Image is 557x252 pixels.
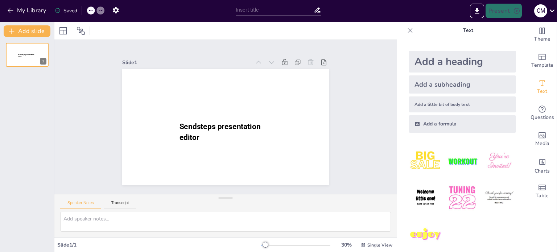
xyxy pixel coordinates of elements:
div: 30 % [338,241,355,248]
div: Slide 1 [122,59,251,66]
button: Present [486,4,522,18]
button: Speaker Notes [60,201,101,208]
img: 6.jpeg [482,181,516,215]
img: 7.jpeg [409,218,442,252]
div: Add text boxes [528,74,557,100]
span: Position [77,26,85,35]
img: 5.jpeg [445,181,479,215]
button: Transcript [104,201,136,208]
span: Questions [531,113,554,121]
button: My Library [5,5,49,16]
div: 1 [6,43,49,67]
div: Add ready made slides [528,48,557,74]
span: Single View [367,242,392,248]
div: Layout [57,25,69,37]
div: Add a little bit of body text [409,96,516,112]
span: Template [531,61,553,69]
span: Sendsteps presentation editor [18,54,34,58]
div: Add charts and graphs [528,152,557,178]
div: 1 [40,58,46,65]
div: Add a formula [409,115,516,133]
div: Slide 1 / 1 [57,241,261,248]
div: C M [534,4,547,17]
p: Text [416,22,520,39]
span: Media [535,140,549,148]
button: Add slide [4,25,50,37]
button: C M [534,4,547,18]
input: Insert title [236,5,314,15]
button: Export to PowerPoint [470,4,484,18]
div: Saved [55,7,77,14]
img: 1.jpeg [409,144,442,178]
span: Charts [535,167,550,175]
img: 3.jpeg [482,144,516,178]
img: 4.jpeg [409,181,442,215]
div: Add a table [528,178,557,205]
span: Theme [534,35,550,43]
img: 2.jpeg [445,144,479,178]
div: Get real-time input from your audience [528,100,557,126]
div: Change the overall theme [528,22,557,48]
span: Text [537,87,547,95]
div: Add a heading [409,51,516,73]
span: Table [536,192,549,200]
div: Add images, graphics, shapes or video [528,126,557,152]
div: Add a subheading [409,75,516,94]
span: Sendsteps presentation editor [179,122,260,141]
